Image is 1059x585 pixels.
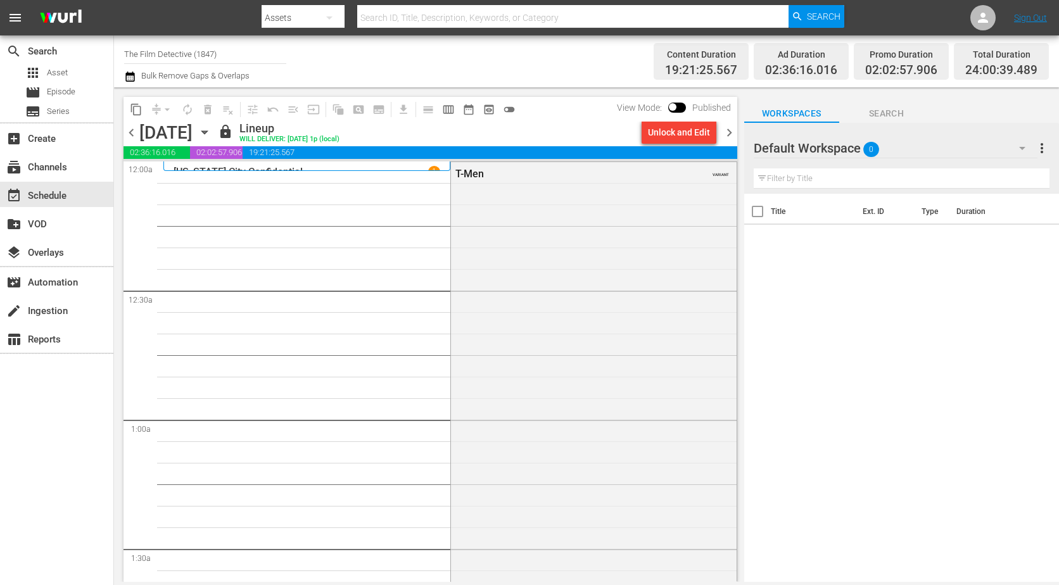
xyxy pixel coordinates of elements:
[239,135,339,144] div: WILL DELIVER: [DATE] 1p (local)
[479,99,499,120] span: View Backup
[146,99,177,120] span: Remove Gaps & Overlaps
[6,44,22,59] span: Search
[668,103,677,111] span: Toggle to switch from Published to Draft view.
[807,5,840,28] span: Search
[177,99,198,120] span: Loop Content
[243,146,737,159] span: 19:21:25.567
[6,332,22,347] span: Reports
[503,103,516,116] span: toggle_off
[483,103,495,116] span: preview_outlined
[124,146,190,159] span: 02:36:16.016
[686,103,737,113] span: Published
[6,303,22,318] span: Ingestion
[855,194,914,229] th: Ext. ID
[1034,141,1049,156] span: more_vert
[25,85,41,100] span: Episode
[648,121,710,144] div: Unlock and Edit
[25,65,41,80] span: Asset
[6,188,22,203] span: Schedule
[263,99,283,120] span: Revert to Primary Episode
[789,5,844,28] button: Search
[324,97,348,122] span: Refresh All Search Blocks
[369,99,389,120] span: Create Series Block
[438,99,459,120] span: Week Calendar View
[139,122,193,143] div: [DATE]
[765,63,837,78] span: 02:36:16.016
[126,99,146,120] span: Copy Lineup
[754,130,1038,166] div: Default Workspace
[25,104,41,119] span: Series
[238,97,263,122] span: Customize Events
[432,167,436,176] p: 1
[47,85,75,98] span: Episode
[239,122,339,135] div: Lineup
[1014,13,1047,23] a: Sign Out
[765,46,837,63] div: Ad Duration
[389,97,414,122] span: Download as CSV
[303,99,324,120] span: Update Metadata from Key Asset
[174,166,303,178] p: [US_STATE] City Confidential
[949,194,1025,229] th: Duration
[218,124,233,139] span: lock
[665,46,737,63] div: Content Duration
[139,71,250,80] span: Bulk Remove Gaps & Overlaps
[414,97,438,122] span: Day Calendar View
[130,103,143,116] span: content_copy
[6,131,22,146] span: Create
[642,121,716,144] button: Unlock and Edit
[6,217,22,232] span: VOD
[665,63,737,78] span: 19:21:25.567
[190,146,243,159] span: 02:02:57.906
[839,106,934,122] span: Search
[6,245,22,260] span: Overlays
[744,106,839,122] span: Workspaces
[499,99,519,120] span: 24 hours Lineup View is OFF
[965,63,1037,78] span: 24:00:39.489
[8,10,23,25] span: menu
[218,99,238,120] span: Clear Lineup
[863,136,879,163] span: 0
[283,99,303,120] span: Fill episodes with ad slates
[124,125,139,141] span: chevron_left
[30,3,91,33] img: ans4CAIJ8jUAAAAAAAAAAAAAAAAAAAAAAAAgQb4GAAAAAAAAAAAAAAAAAAAAAAAAJMjXAAAAAAAAAAAAAAAAAAAAAAAAgAT5G...
[865,63,937,78] span: 02:02:57.906
[865,46,937,63] div: Promo Duration
[611,103,668,113] span: View Mode:
[462,103,475,116] span: date_range_outlined
[713,167,729,177] span: VARIANT
[47,66,68,79] span: Asset
[348,99,369,120] span: Create Search Block
[965,46,1037,63] div: Total Duration
[459,99,479,120] span: Month Calendar View
[6,160,22,175] span: Channels
[198,99,218,120] span: Select an event to delete
[455,168,671,180] div: T-Men
[47,105,70,118] span: Series
[914,194,949,229] th: Type
[1034,133,1049,163] button: more_vert
[6,275,22,290] span: Automation
[771,194,856,229] th: Title
[721,125,737,141] span: chevron_right
[442,103,455,116] span: calendar_view_week_outlined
